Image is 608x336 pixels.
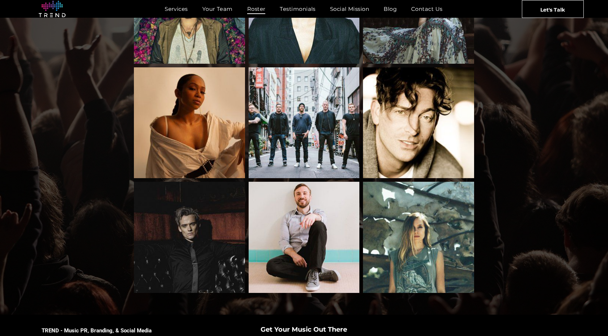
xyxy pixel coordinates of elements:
span: Let's Talk [540,0,565,18]
a: Testimonials [273,4,322,14]
a: Services [157,4,195,14]
span: TREND - Music PR, Branding, & Social Media [42,327,152,334]
a: Boy Epic [134,182,245,293]
a: talker [363,182,474,293]
a: Roster [240,4,273,14]
a: Blog [376,4,404,14]
a: Contact Us [404,4,450,14]
a: Zamaera [134,67,245,178]
a: THERAMONAFLOWERS [249,67,360,178]
span: Get Your Music Out There [261,325,347,333]
a: Peter Hollens [249,182,360,293]
a: Your Team [195,4,240,14]
a: Social Mission [323,4,376,14]
img: logo [39,1,66,17]
iframe: Chat Widget [478,252,608,336]
a: Levi Kreis [363,67,474,178]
